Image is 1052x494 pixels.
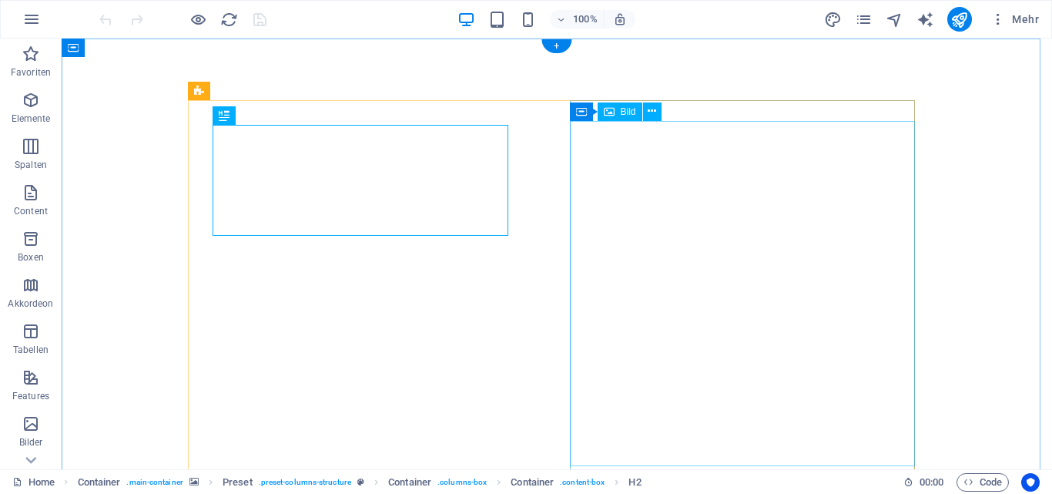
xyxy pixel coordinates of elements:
i: Seite neu laden [220,11,238,29]
h6: 100% [573,10,598,29]
span: : [930,476,933,488]
span: Code [963,473,1002,492]
button: design [824,10,843,29]
i: Design (Strg+Alt+Y) [824,11,842,29]
i: Dieses Element ist ein anpassbares Preset [357,478,364,486]
span: Klick zum Auswählen. Doppelklick zum Bearbeiten [388,473,431,492]
i: AI Writer [916,11,934,29]
div: + [541,39,571,53]
span: Mehr [990,12,1039,27]
span: Bild [621,107,636,116]
button: navigator [886,10,904,29]
i: Veröffentlichen [950,11,968,29]
p: Boxen [18,251,44,264]
a: Klick, um Auswahl aufzuheben. Doppelklick öffnet Seitenverwaltung [12,473,55,492]
span: Klick zum Auswählen. Doppelklick zum Bearbeiten [511,473,554,492]
span: Klick zum Auswählen. Doppelklick zum Bearbeiten [223,473,253,492]
button: reload [219,10,238,29]
span: . columns-box [437,473,487,492]
i: Seiten (Strg+Alt+S) [855,11,873,29]
p: Favoriten [11,66,51,79]
button: 100% [550,10,605,29]
span: 00 00 [920,473,943,492]
button: Klicke hier, um den Vorschau-Modus zu verlassen [189,10,207,29]
button: Mehr [984,7,1045,32]
button: text_generator [916,10,935,29]
button: publish [947,7,972,32]
i: Navigator [886,11,903,29]
p: Content [14,205,48,217]
button: pages [855,10,873,29]
i: Element verfügt über einen Hintergrund [189,478,199,486]
button: Usercentrics [1021,473,1040,492]
p: Spalten [15,159,47,171]
button: Code [957,473,1009,492]
span: Klick zum Auswählen. Doppelklick zum Bearbeiten [78,473,121,492]
nav: breadcrumb [78,473,642,492]
p: Elemente [12,113,51,125]
span: Klick zum Auswählen. Doppelklick zum Bearbeiten [628,473,641,492]
p: Tabellen [13,344,49,356]
p: Features [12,390,49,402]
h6: Session-Zeit [903,473,944,492]
span: . main-container [126,473,183,492]
span: . preset-columns-structure [259,473,351,492]
span: . content-box [560,473,605,492]
p: Bilder [19,436,43,449]
p: Akkordeon [8,297,53,310]
i: Bei Größenänderung Zoomstufe automatisch an das gewählte Gerät anpassen. [613,12,627,26]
